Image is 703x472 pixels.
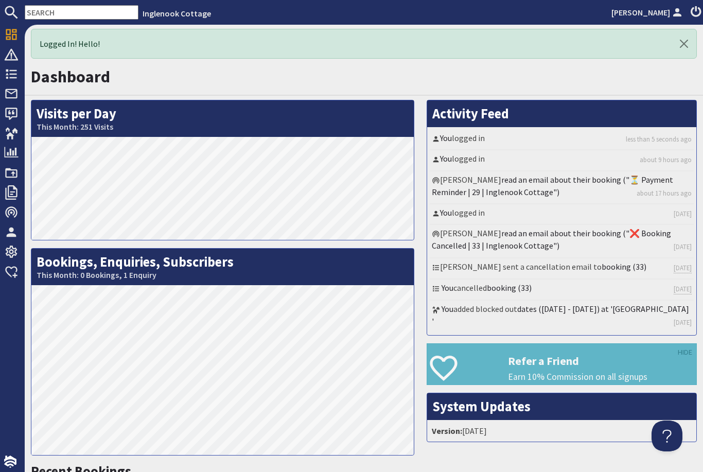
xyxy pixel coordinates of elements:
input: SEARCH [25,5,138,20]
a: booking (33) [487,283,532,293]
li: logged in [430,204,694,225]
a: Dashboard [31,66,110,87]
li: cancelled [430,279,694,301]
a: about 17 hours ago [637,188,692,198]
h3: Refer a Friend [508,354,696,368]
a: read an email about their booking ("⏳ Payment Reminder | 29 | Inglenook Cottage") [432,174,673,197]
li: [PERSON_NAME] [430,225,694,258]
a: less than 5 seconds ago [626,134,692,144]
p: Earn 10% Commission on all signups [508,370,696,383]
a: Activity Feed [432,105,509,122]
h2: Visits per Day [31,100,414,137]
a: [DATE] [674,209,692,219]
strong: Version: [432,426,462,436]
a: You [440,153,452,164]
li: [DATE] [430,423,694,439]
img: staytech_i_w-64f4e8e9ee0a9c174fd5317b4b171b261742d2d393467e5bdba4413f4f884c10.svg [4,456,16,468]
a: dates ([DATE] - [DATE]) at '[GEOGRAPHIC_DATA] ' [432,304,689,326]
a: about 9 hours ago [640,155,692,165]
a: [DATE] [674,263,692,273]
li: [PERSON_NAME] [430,171,694,204]
a: HIDE [678,347,692,358]
li: [PERSON_NAME] sent a cancellation email to [430,258,694,279]
a: Refer a Friend Earn 10% Commission on all signups [427,343,697,385]
li: added blocked out [430,301,694,333]
a: [DATE] [674,242,692,252]
a: booking (33) [602,261,646,272]
li: logged in [430,150,694,171]
h2: Bookings, Enquiries, Subscribers [31,249,414,285]
div: Logged In! Hello! [31,29,697,59]
iframe: Toggle Customer Support [652,421,682,451]
a: You [442,304,453,314]
a: System Updates [432,398,531,415]
a: [DATE] [674,318,692,327]
a: You [442,283,453,293]
a: Inglenook Cottage [143,8,211,19]
a: read an email about their booking ("❌ Booking Cancelled | 33 | Inglenook Cottage") [432,228,671,251]
a: [DATE] [674,284,692,294]
small: This Month: 0 Bookings, 1 Enquiry [37,270,409,280]
small: This Month: 251 Visits [37,122,409,132]
a: You [440,133,452,143]
a: [PERSON_NAME] [611,6,684,19]
li: logged in [430,130,694,150]
a: You [440,207,452,218]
